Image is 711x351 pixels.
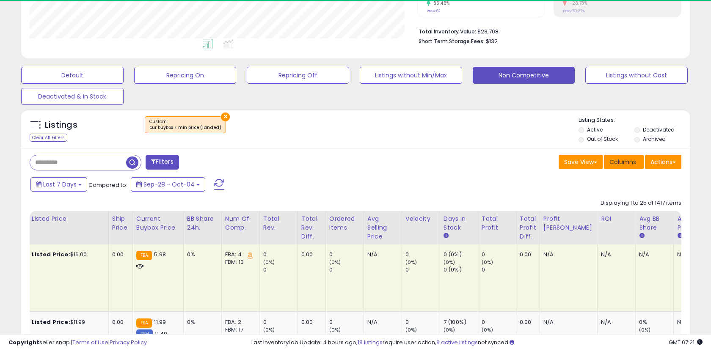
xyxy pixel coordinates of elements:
[301,214,322,241] div: Total Rev. Diff.
[639,318,673,326] div: 0%
[543,251,591,258] div: N/A
[444,266,478,274] div: 0 (0%)
[405,251,440,258] div: 0
[329,251,364,258] div: 0
[601,251,629,258] div: N/A
[585,67,688,84] button: Listings without Cost
[405,318,440,326] div: 0
[444,251,478,258] div: 0 (0%)
[482,251,516,258] div: 0
[543,214,594,232] div: Profit [PERSON_NAME]
[154,250,166,258] span: 5.98
[88,181,127,189] span: Compared to:
[419,26,675,36] li: $23,708
[301,318,319,326] div: 0.00
[131,177,205,192] button: Sep-28 - Oct-04
[329,318,364,326] div: 0
[601,318,629,326] div: N/A
[32,251,102,258] div: $16.00
[45,119,77,131] h5: Listings
[329,259,341,266] small: (0%)
[329,266,364,274] div: 0
[559,155,603,169] button: Save View
[677,214,708,232] div: Avg Win Price
[301,251,319,258] div: 0.00
[601,199,681,207] div: Displaying 1 to 25 of 1417 items
[639,251,667,258] div: N/A
[367,214,398,241] div: Avg Selling Price
[149,118,221,131] span: Custom:
[444,232,449,240] small: Days In Stock.
[30,134,67,142] div: Clear All Filters
[112,318,126,326] div: 0.00
[444,259,455,266] small: (0%)
[225,258,253,266] div: FBM: 13
[360,67,462,84] button: Listings without Min/Max
[136,214,180,232] div: Current Buybox Price
[32,214,105,223] div: Listed Price
[367,318,395,326] div: N/A
[146,155,179,170] button: Filters
[405,259,417,266] small: (0%)
[677,318,705,326] div: N/A
[444,318,478,326] div: 7 (100%)
[251,339,703,347] div: Last InventoryLab Update: 4 hours ago, require user action, not synced.
[149,125,221,131] div: cur buybox < min price (landed)
[669,338,703,346] span: 2025-10-12 07:21 GMT
[482,214,513,232] div: Total Profit
[444,214,474,232] div: Days In Stock
[643,126,675,133] label: Deactivated
[643,135,666,143] label: Archived
[677,232,682,240] small: Avg Win Price.
[419,38,485,45] b: Short Term Storage Fees:
[112,214,129,232] div: Ship Price
[639,232,644,240] small: Avg BB Share.
[8,338,39,346] strong: Copyright
[543,318,591,326] div: N/A
[263,259,275,266] small: (0%)
[136,251,152,260] small: FBA
[225,251,253,258] div: FBA: 4
[143,180,195,189] span: Sep-28 - Oct-04
[32,318,102,326] div: $11.99
[486,37,498,45] span: $132
[21,88,124,105] button: Deactivated & In Stock
[609,158,636,166] span: Columns
[112,251,126,258] div: 0.00
[482,266,516,274] div: 0
[358,338,383,346] a: 19 listings
[263,318,298,326] div: 0
[436,338,478,346] a: 9 active listings
[110,338,147,346] a: Privacy Policy
[604,155,644,169] button: Columns
[32,318,70,326] b: Listed Price:
[221,112,230,121] button: ×
[473,67,575,84] button: Non Competitive
[187,318,215,326] div: 0%
[263,266,298,274] div: 0
[427,8,441,14] small: Prev: 62
[601,214,632,223] div: ROI
[587,126,603,133] label: Active
[225,318,253,326] div: FBA: 2
[247,67,349,84] button: Repricing Off
[329,214,360,232] div: Ordered Items
[21,67,124,84] button: Default
[32,250,70,258] b: Listed Price:
[587,135,618,143] label: Out of Stock
[136,318,152,328] small: FBA
[30,177,87,192] button: Last 7 Days
[405,266,440,274] div: 0
[225,214,256,232] div: Num of Comp.
[563,8,585,14] small: Prev: 50.27%
[367,251,395,258] div: N/A
[263,214,294,232] div: Total Rev.
[520,214,536,241] div: Total Profit Diff.
[263,251,298,258] div: 0
[43,180,77,189] span: Last 7 Days
[154,318,166,326] span: 11.99
[482,318,516,326] div: 0
[520,318,533,326] div: 0.00
[639,214,670,232] div: Avg BB Share
[419,28,476,35] b: Total Inventory Value:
